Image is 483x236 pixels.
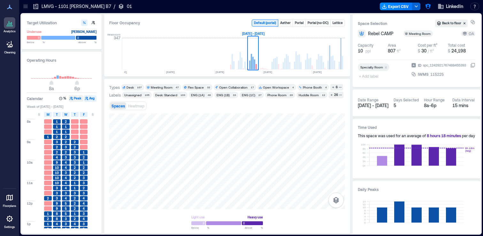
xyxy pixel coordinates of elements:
span: 4 [74,222,76,226]
div: Desk [126,85,134,90]
text: [DATE] [264,70,272,74]
span: 8 [56,211,58,216]
div: 4 [291,85,295,89]
span: 4 [65,196,67,201]
tspan: 4 [364,215,366,218]
span: 3 [56,196,58,201]
tspan: 0h [363,164,366,167]
div: Desk: Standard [155,93,177,97]
div: ENG (1C) [242,93,255,97]
span: 4 [56,155,58,160]
div: 103 [179,93,186,97]
span: 10a [27,160,33,165]
button: Portal [293,20,305,26]
button: 26 [329,92,343,98]
button: LinkedIn [436,1,465,12]
div: ENG (1B) [217,93,230,97]
div: Heavy use [248,214,263,220]
span: 1 [47,135,49,139]
button: Lattice [331,20,345,26]
span: 5 [65,211,67,216]
p: 01 [127,3,132,10]
span: 4 [65,165,67,170]
button: % [58,95,68,102]
span: T [74,112,76,117]
span: 2 [74,201,76,206]
div: 32 [206,85,211,89]
span: 24,198 [451,48,466,53]
tspan: 12 [363,203,366,206]
span: 10 [55,181,59,185]
span: 2 [56,145,58,149]
div: 115225 [430,71,444,77]
tspan: 2h [363,160,366,163]
span: 3 [65,155,67,160]
span: 3 [65,145,67,149]
span: Spaces [111,104,125,108]
span: 3 [83,211,85,216]
span: ppl [365,48,371,53]
button: Spaces [110,102,126,109]
span: 1p [27,222,31,226]
span: 9 [56,201,58,206]
span: W [64,112,67,117]
div: Hour Range [424,97,445,102]
span: Above % [245,226,263,230]
text: [DATE] [313,70,322,74]
div: 17 [249,85,255,89]
div: 47 [174,85,180,89]
span: 6 [74,227,76,231]
div: 5 [394,102,419,109]
div: Unassigned [124,93,142,97]
button: Portal (no-DC) [306,20,330,26]
div: This space was used for an average of per day [358,133,475,138]
span: Above % [78,40,96,44]
div: 107 [136,85,143,89]
span: 1 [74,186,76,190]
div: 26 [333,92,339,98]
span: / ft² [428,49,434,53]
button: Peak [69,95,83,102]
div: 27 [257,93,263,97]
span: 3 [65,216,67,221]
div: Specialty Room [360,65,383,69]
div: 6 [335,84,339,90]
span: 2 [74,196,76,201]
tspan: 10h [361,143,366,146]
span: S [92,112,94,117]
span: 2 [65,119,67,124]
span: 3 [56,186,58,190]
div: ENG (1A) [191,93,204,97]
span: 3 [83,181,85,185]
a: Cleaning [2,36,18,56]
div: Huddle Room [299,93,319,97]
div: 12 [321,93,326,97]
span: 2 [47,196,49,201]
div: Days Selected [394,97,419,102]
button: Heatmap [127,102,146,109]
span: 2 [74,165,76,170]
span: Rebel CAMP [368,30,393,37]
span: 4 [83,201,85,206]
span: 2 [74,176,76,180]
div: 105 [143,93,150,97]
span: 3 [56,140,58,144]
span: 10 [55,170,59,175]
tspan: 8h [363,147,366,150]
span: M [47,112,50,117]
div: Underuse [27,28,42,35]
span: 3 [83,222,85,226]
span: 3 [65,170,67,175]
span: 5 [83,227,85,231]
span: 2 [65,140,67,144]
span: Week of [DATE] - [DATE] [27,104,96,109]
span: 9 [56,206,58,211]
span: Below % [27,40,45,44]
div: Remove Specialty Room [383,65,389,69]
div: Open Workspace [263,85,289,90]
span: 1 [47,222,49,226]
span: 4 [65,176,67,180]
button: Export CSV [380,3,412,10]
div: Labels [109,92,121,98]
h3: Operating Hours [27,57,96,63]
